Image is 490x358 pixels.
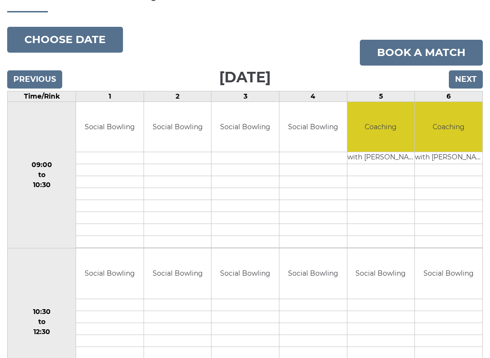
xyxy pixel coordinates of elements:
[279,91,347,101] td: 4
[415,102,482,152] td: Coaching
[415,152,482,164] td: with [PERSON_NAME] and [PERSON_NAME]
[144,91,212,101] td: 2
[7,27,123,53] button: Choose date
[347,102,415,152] td: Coaching
[76,91,144,101] td: 1
[449,70,483,89] input: Next
[76,102,144,152] td: Social Bowling
[8,101,76,248] td: 09:00 to 10:30
[415,91,483,101] td: 6
[347,91,415,101] td: 5
[415,248,482,299] td: Social Bowling
[8,91,76,101] td: Time/Rink
[279,248,347,299] td: Social Bowling
[279,102,347,152] td: Social Bowling
[347,248,415,299] td: Social Bowling
[144,102,212,152] td: Social Bowling
[212,91,279,101] td: 3
[144,248,212,299] td: Social Bowling
[212,248,279,299] td: Social Bowling
[76,248,144,299] td: Social Bowling
[347,152,415,164] td: with [PERSON_NAME] and [PERSON_NAME]
[212,102,279,152] td: Social Bowling
[360,40,483,66] a: Book a match
[7,70,62,89] input: Previous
